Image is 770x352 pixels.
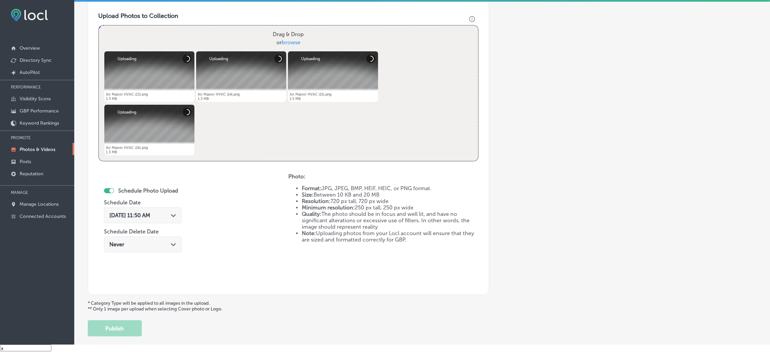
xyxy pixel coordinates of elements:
h3: Upload Photos to Collection [98,12,479,20]
p: Manage Locations [20,201,59,207]
strong: Quality: [302,211,321,217]
p: Keyword Rankings [20,120,59,126]
li: Uploading photos from your Locl account will ensure that they are sized and formatted correctly f... [302,230,478,243]
p: Overview [20,45,40,51]
button: Publish [88,320,142,336]
strong: Minimum resolution: [302,204,355,211]
strong: Photo: [288,173,306,180]
strong: Format: [302,185,321,192]
li: The photo should be in focus and well lit, and have no significant alterations or excessive use o... [302,211,478,230]
li: Between 10 KB and 20 MB [302,192,478,198]
p: Directory Sync [20,57,52,63]
p: GBP Performance [20,108,59,114]
p: AutoPilot [20,70,40,75]
span: Never [109,241,124,248]
li: JPG, JPEG, BMP, HEIF, HEIC, or PNG format. [302,185,478,192]
label: Schedule Date [104,199,141,206]
strong: Note: [302,230,316,236]
p: Posts [20,159,31,165]
label: Drag & Drop or [270,28,307,49]
li: 250 px tall, 250 px wide [302,204,478,211]
li: 720 px tall, 720 px wide [302,198,478,204]
p: Reputation [20,171,43,177]
span: browse [282,39,300,46]
p: Photos & Videos [20,147,55,152]
p: Connected Accounts [20,213,66,219]
span: [DATE] 11:50 AM [109,212,150,219]
p: Visibility Score [20,96,51,102]
img: fda3e92497d09a02dc62c9cd864e3231.png [11,9,48,21]
label: Schedule Photo Upload [118,187,178,194]
p: * Category Type will be applied to all images in the upload. ** Only 1 image per upload when sele... [88,300,756,312]
label: Schedule Delete Date [104,228,159,235]
strong: Size: [302,192,314,198]
strong: Resolution: [302,198,330,204]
